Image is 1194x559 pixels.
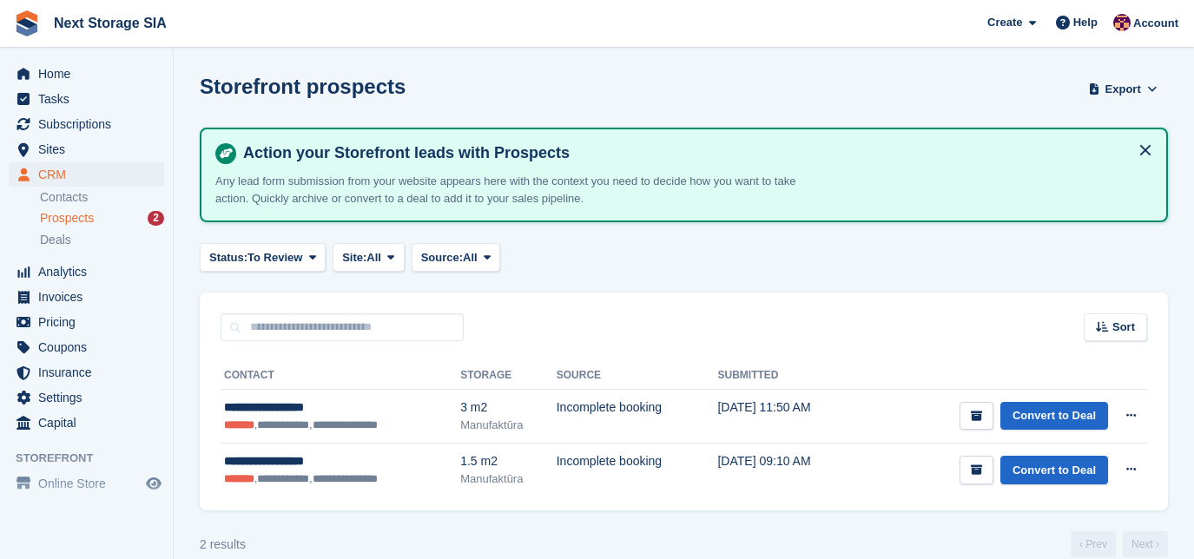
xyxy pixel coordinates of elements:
[1113,14,1131,31] img: Roberts Kesmins
[47,9,174,37] a: Next Storage SIA
[14,10,40,36] img: stora-icon-8386f47178a22dfd0bd8f6a31ec36ba5ce8667c1dd55bd0f319d3a0aa187defe.svg
[38,385,142,410] span: Settings
[38,285,142,309] span: Invoices
[40,232,71,248] span: Deals
[1105,81,1141,98] span: Export
[221,362,460,390] th: Contact
[557,444,718,497] td: Incomplete booking
[9,137,164,161] a: menu
[987,14,1022,31] span: Create
[200,536,246,554] div: 2 results
[9,360,164,385] a: menu
[717,390,860,444] td: [DATE] 11:50 AM
[9,471,164,496] a: menu
[9,260,164,284] a: menu
[148,211,164,226] div: 2
[215,173,823,207] p: Any lead form submission from your website appears here with the context you need to decide how y...
[38,162,142,187] span: CRM
[1000,402,1108,431] a: Convert to Deal
[1071,531,1116,557] a: Previous
[40,189,164,206] a: Contacts
[9,62,164,86] a: menu
[717,444,860,497] td: [DATE] 09:10 AM
[9,285,164,309] a: menu
[463,249,478,266] span: All
[9,87,164,111] a: menu
[1000,456,1108,484] a: Convert to Deal
[38,360,142,385] span: Insurance
[9,411,164,435] a: menu
[1123,531,1168,557] a: Next
[460,362,557,390] th: Storage
[40,209,164,227] a: Prospects 2
[38,411,142,435] span: Capital
[1085,75,1161,103] button: Export
[143,473,164,494] a: Preview store
[236,143,1152,163] h4: Action your Storefront leads with Prospects
[9,112,164,136] a: menu
[412,243,501,272] button: Source: All
[557,362,718,390] th: Source
[460,417,557,434] div: Manufaktūra
[333,243,405,272] button: Site: All
[460,470,557,488] div: Manufaktūra
[366,249,381,266] span: All
[460,398,557,417] div: 3 m2
[1133,15,1178,32] span: Account
[200,243,326,272] button: Status: To Review
[421,249,463,266] span: Source:
[38,62,142,86] span: Home
[9,385,164,410] a: menu
[9,310,164,334] a: menu
[1112,319,1135,336] span: Sort
[16,450,173,467] span: Storefront
[342,249,366,266] span: Site:
[1067,531,1171,557] nav: Page
[38,471,142,496] span: Online Store
[40,231,164,249] a: Deals
[460,452,557,470] div: 1.5 m2
[9,335,164,359] a: menu
[209,249,247,266] span: Status:
[717,362,860,390] th: Submitted
[38,87,142,111] span: Tasks
[247,249,302,266] span: To Review
[38,335,142,359] span: Coupons
[38,137,142,161] span: Sites
[40,210,94,227] span: Prospects
[9,162,164,187] a: menu
[38,112,142,136] span: Subscriptions
[557,390,718,444] td: Incomplete booking
[200,75,406,98] h1: Storefront prospects
[1073,14,1098,31] span: Help
[38,310,142,334] span: Pricing
[38,260,142,284] span: Analytics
